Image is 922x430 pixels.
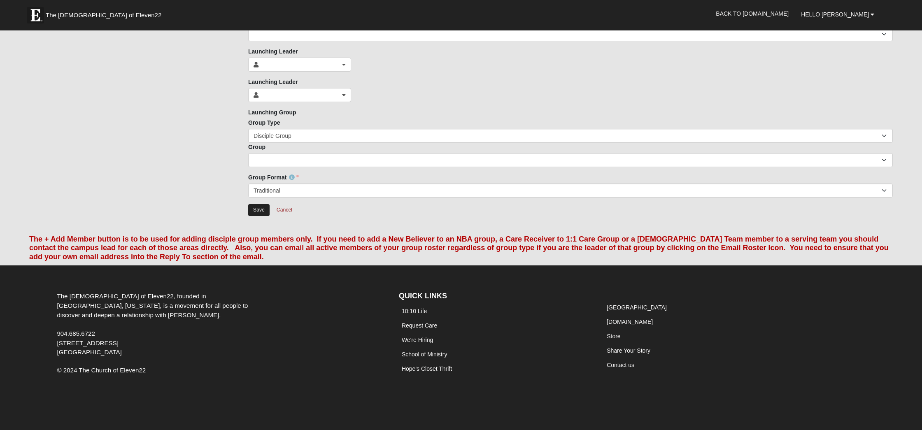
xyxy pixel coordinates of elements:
a: 10:10 Life [402,308,427,314]
span: Hello [PERSON_NAME] [801,11,869,18]
a: Request Care [402,322,437,329]
label: Group Format [248,173,299,181]
a: Hello [PERSON_NAME] [795,4,880,25]
a: Contact us [607,362,634,368]
a: [GEOGRAPHIC_DATA] [607,304,667,311]
a: Cancel [271,204,298,216]
label: Launching Group [248,108,296,116]
img: Eleven22 logo [27,7,44,23]
a: Store [607,333,620,339]
font: The + Add Member button is to be used for adding disciple group members only. If you need to add ... [29,235,889,261]
a: Share Your Story [607,347,650,354]
a: We're Hiring [402,337,433,343]
label: Launching Leader [248,47,298,56]
label: Group Type [248,119,280,127]
span: [GEOGRAPHIC_DATA] [57,349,121,356]
a: School of Ministry [402,351,447,358]
div: The [DEMOGRAPHIC_DATA] of Eleven22, founded in [GEOGRAPHIC_DATA], [US_STATE], is a movement for a... [51,292,279,357]
input: Alt+s [248,204,270,216]
h4: QUICK LINKS [399,292,591,301]
span: © 2024 The Church of Eleven22 [57,367,146,374]
a: Clear selection [248,88,351,102]
label: Group [248,143,265,151]
label: Launching Leader [248,78,298,86]
a: Hope's Closet Thrift [402,365,452,372]
a: The [DEMOGRAPHIC_DATA] of Eleven22 [23,3,188,23]
a: [DOMAIN_NAME] [607,318,653,325]
a: Clear selection [248,58,351,72]
span: The [DEMOGRAPHIC_DATA] of Eleven22 [46,11,161,19]
a: Back to [DOMAIN_NAME] [710,3,795,24]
